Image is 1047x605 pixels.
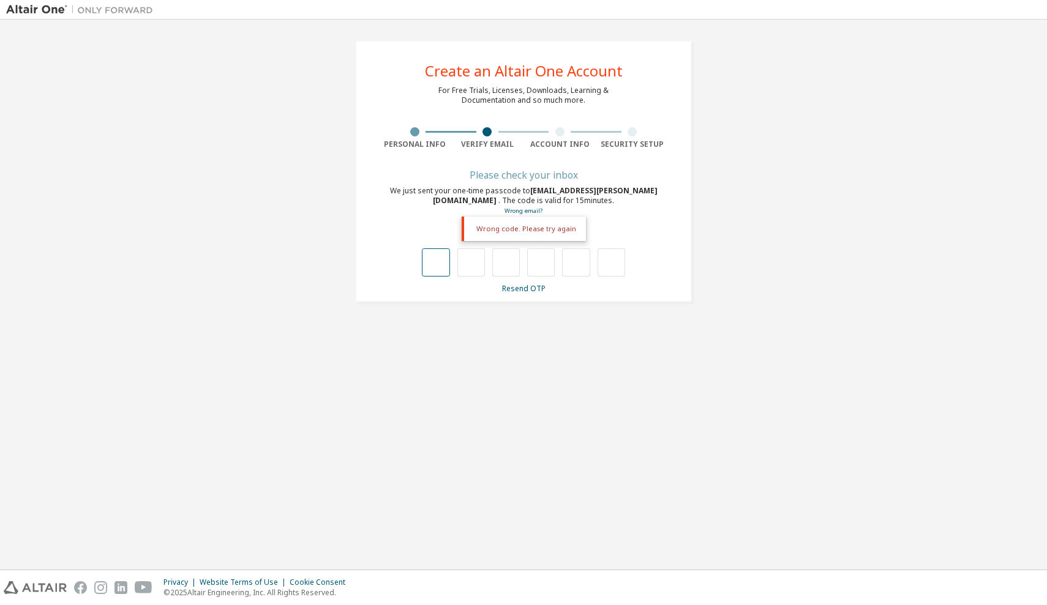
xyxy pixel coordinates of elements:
div: Account Info [523,139,596,149]
div: Cookie Consent [290,577,353,587]
div: Personal Info [378,139,451,149]
img: altair_logo.svg [4,581,67,594]
img: facebook.svg [74,581,87,594]
div: Wrong code. Please try again [462,217,586,241]
span: [EMAIL_ADDRESS][PERSON_NAME][DOMAIN_NAME] [433,185,658,206]
a: Resend OTP [502,283,546,294]
div: Create an Altair One Account [425,64,623,78]
div: Please check your inbox [378,171,669,179]
img: Altair One [6,4,159,16]
div: Verify Email [451,139,524,149]
div: We just sent your one-time passcode to . The code is valid for 15 minutes. [378,186,669,216]
div: Security Setup [596,139,669,149]
img: linkedin.svg [114,581,127,594]
div: For Free Trials, Licenses, Downloads, Learning & Documentation and so much more. [438,86,609,105]
p: © 2025 Altair Engineering, Inc. All Rights Reserved. [163,587,353,598]
div: Website Terms of Use [200,577,290,587]
img: youtube.svg [135,581,152,594]
a: Go back to the registration form [505,207,542,215]
img: instagram.svg [94,581,107,594]
div: Privacy [163,577,200,587]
